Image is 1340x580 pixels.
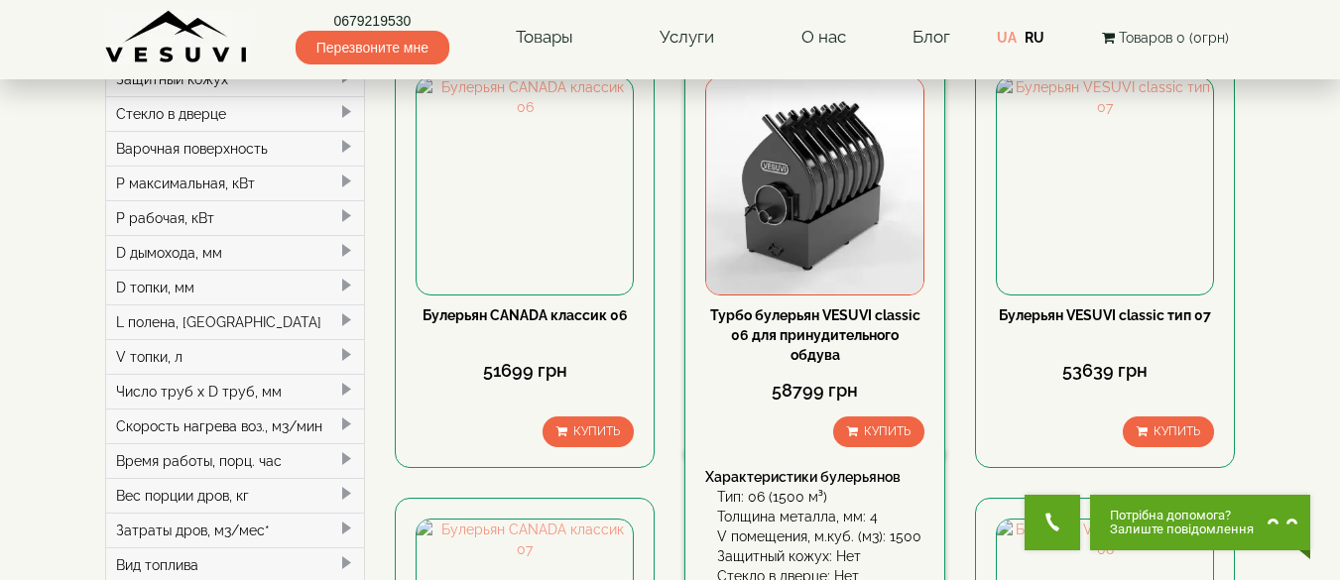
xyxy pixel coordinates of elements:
[1096,27,1235,49] button: Товаров 0 (0грн)
[717,507,923,526] div: Толщина металла, мм: 4
[717,487,923,507] div: Тип: 06 (1500 м³)
[106,478,365,513] div: Вес порции дров, кг
[997,30,1017,46] a: UA
[997,77,1213,293] img: Булерьян VESUVI classic тип 07
[106,374,365,408] div: Число труб x D труб, мм
[1154,424,1200,438] span: Купить
[106,339,365,374] div: V топки, л
[106,166,365,200] div: P максимальная, кВт
[296,11,449,31] a: 0679219530
[423,307,628,323] a: Булерьян CANADA классик 06
[710,307,920,363] a: Турбо булерьян VESUVI classic 06 для принудительного обдува
[1025,30,1044,46] a: RU
[640,15,734,60] a: Услуги
[296,31,449,64] span: Перезвоните мне
[106,200,365,235] div: P рабочая, кВт
[717,546,923,566] div: Защитный кожух: Нет
[833,416,924,447] button: Купить
[573,424,620,438] span: Купить
[106,270,365,304] div: D топки, мм
[106,235,365,270] div: D дымохода, мм
[1110,522,1254,536] span: Залиште повідомлення
[913,27,950,47] a: Блог
[106,96,365,131] div: Стекло в дверце
[1090,495,1310,550] button: Chat button
[543,416,634,447] button: Купить
[106,304,365,339] div: L полена, [GEOGRAPHIC_DATA]
[705,467,923,487] div: Характеристики булерьянов
[496,15,593,60] a: Товары
[106,513,365,547] div: Затраты дров, м3/мес*
[705,378,923,404] div: 58799 грн
[417,77,633,293] img: Булерьян CANADA классик 06
[782,15,866,60] a: О нас
[1110,509,1254,522] span: Потрібна допомога?
[106,443,365,478] div: Время работы, порц. час
[106,408,365,443] div: Скорость нагрева воз., м3/мин
[864,424,911,438] span: Купить
[1123,416,1214,447] button: Купить
[706,77,922,293] img: Турбо булерьян VESUVI classic 06 для принудительного обдува
[999,307,1211,323] a: Булерьян VESUVI classic тип 07
[1025,495,1080,550] button: Get Call button
[416,358,634,384] div: 51699 грн
[996,358,1214,384] div: 53639 грн
[106,131,365,166] div: Варочная поверхность
[717,526,923,546] div: V помещения, м.куб. (м3): 1500
[1119,30,1229,46] span: Товаров 0 (0грн)
[105,10,249,64] img: Завод VESUVI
